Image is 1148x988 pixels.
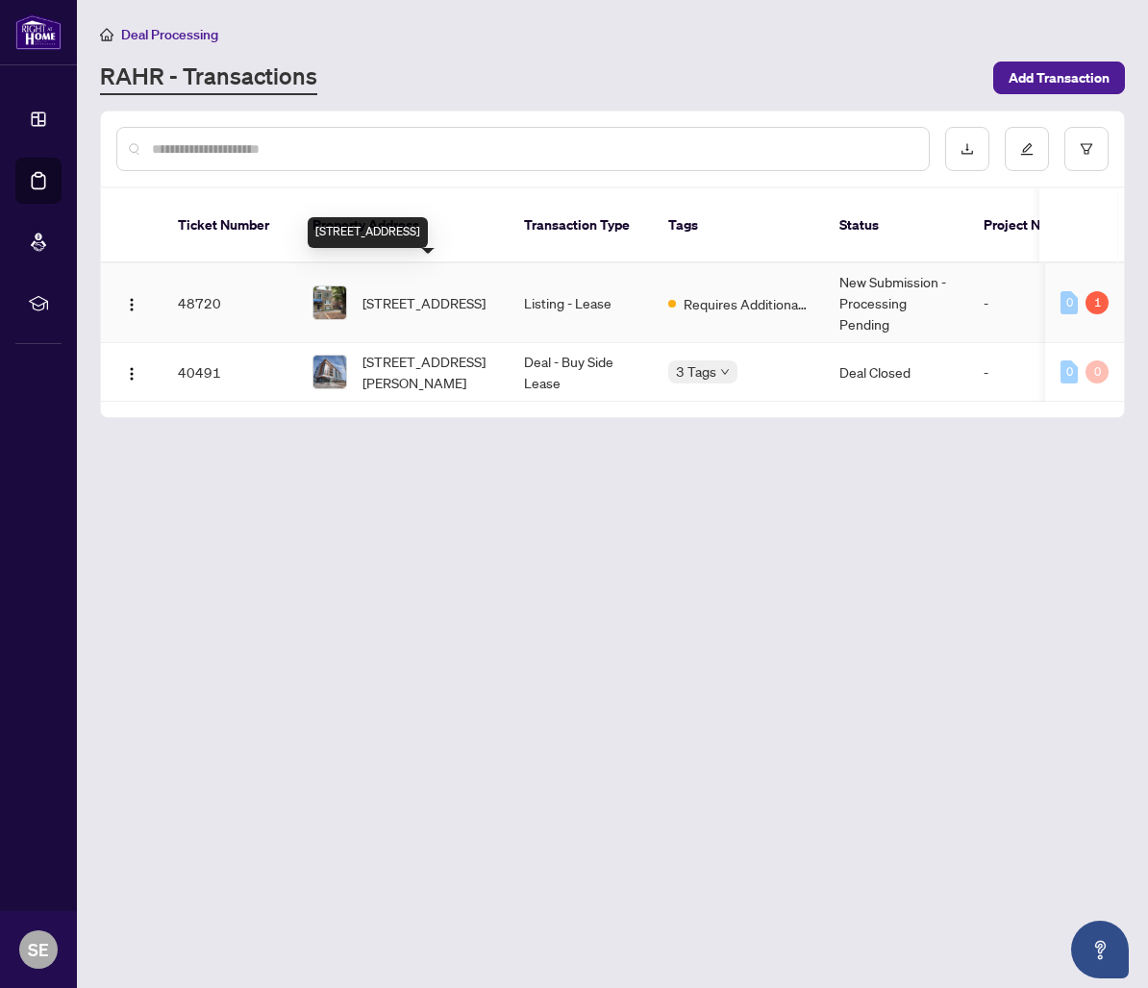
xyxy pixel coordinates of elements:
[961,142,974,156] span: download
[308,217,428,248] div: [STREET_ADDRESS]
[824,188,968,263] th: Status
[28,936,49,963] span: SE
[1020,142,1034,156] span: edit
[116,287,147,318] button: Logo
[1071,921,1129,978] button: Open asap
[1064,127,1109,171] button: filter
[1009,62,1110,93] span: Add Transaction
[297,188,509,263] th: Property Address
[124,366,139,382] img: Logo
[162,263,297,343] td: 48720
[162,343,297,402] td: 40491
[824,263,968,343] td: New Submission - Processing Pending
[362,351,493,393] span: [STREET_ADDRESS][PERSON_NAME]
[968,343,1084,402] td: -
[116,357,147,387] button: Logo
[362,292,486,313] span: [STREET_ADDRESS]
[968,263,1084,343] td: -
[509,343,653,402] td: Deal - Buy Side Lease
[1086,360,1109,383] div: 0
[1086,291,1109,314] div: 1
[653,188,824,263] th: Tags
[684,293,809,314] span: Requires Additional Docs
[162,188,297,263] th: Ticket Number
[509,188,653,263] th: Transaction Type
[509,263,653,343] td: Listing - Lease
[676,360,716,383] span: 3 Tags
[313,286,346,319] img: thumbnail-img
[945,127,989,171] button: download
[824,343,968,402] td: Deal Closed
[15,14,62,50] img: logo
[100,28,113,41] span: home
[1061,360,1078,383] div: 0
[313,356,346,388] img: thumbnail-img
[121,26,218,43] span: Deal Processing
[1061,291,1078,314] div: 0
[720,367,730,377] span: down
[1005,127,1049,171] button: edit
[993,62,1125,94] button: Add Transaction
[1080,142,1093,156] span: filter
[124,297,139,312] img: Logo
[968,188,1084,263] th: Project Name
[100,61,317,95] a: RAHR - Transactions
